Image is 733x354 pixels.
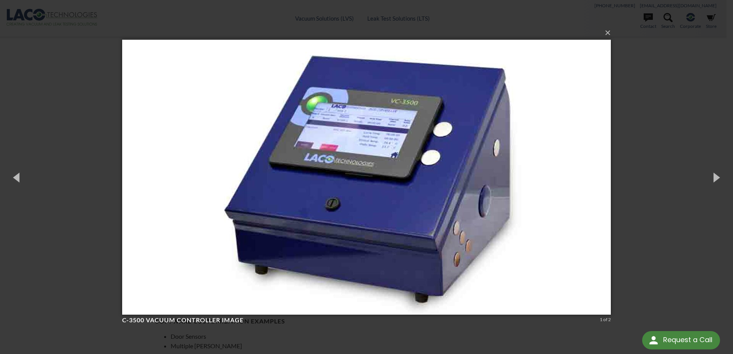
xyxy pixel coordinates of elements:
h4: C-3500 Vacuum Controller image [122,316,597,324]
div: Request a Call [663,331,712,349]
div: Request a Call [642,331,720,349]
img: C-3500 Vacuum Controller image [122,24,611,330]
div: 1 of 2 [600,316,611,323]
button: × [124,24,613,41]
button: Next (Right arrow key) [699,156,733,198]
img: round button [647,334,660,346]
